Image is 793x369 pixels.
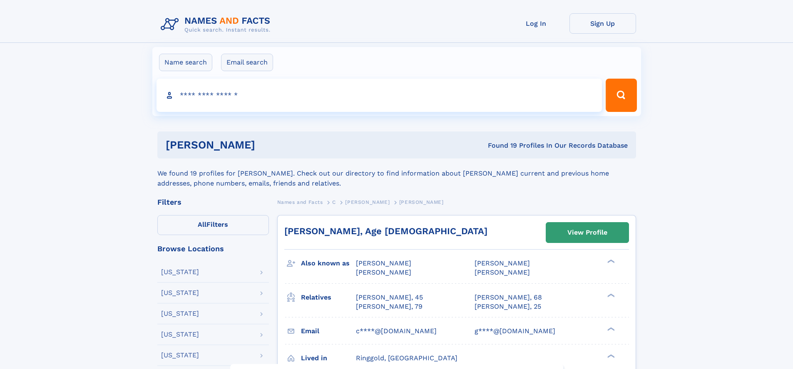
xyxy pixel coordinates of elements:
[221,54,273,71] label: Email search
[475,268,530,276] span: [PERSON_NAME]
[356,293,423,302] a: [PERSON_NAME], 45
[546,223,629,243] a: View Profile
[301,351,356,365] h3: Lived in
[356,268,411,276] span: [PERSON_NAME]
[157,13,277,36] img: Logo Names and Facts
[567,223,607,242] div: View Profile
[157,79,602,112] input: search input
[166,140,372,150] h1: [PERSON_NAME]
[161,290,199,296] div: [US_STATE]
[356,259,411,267] span: [PERSON_NAME]
[356,354,457,362] span: Ringgold, [GEOGRAPHIC_DATA]
[157,215,269,235] label: Filters
[157,198,269,206] div: Filters
[157,245,269,253] div: Browse Locations
[345,199,390,205] span: [PERSON_NAME]
[159,54,212,71] label: Name search
[605,326,615,332] div: ❯
[475,302,541,311] a: [PERSON_NAME], 25
[161,352,199,359] div: [US_STATE]
[332,199,336,205] span: C
[301,256,356,270] h3: Also known as
[332,197,336,207] a: C
[569,13,636,34] a: Sign Up
[301,290,356,305] h3: Relatives
[605,259,615,264] div: ❯
[475,293,542,302] a: [PERSON_NAME], 68
[503,13,569,34] a: Log In
[605,292,615,298] div: ❯
[277,197,323,207] a: Names and Facts
[605,353,615,359] div: ❯
[475,259,530,267] span: [PERSON_NAME]
[345,197,390,207] a: [PERSON_NAME]
[161,310,199,317] div: [US_STATE]
[301,324,356,338] h3: Email
[371,141,628,150] div: Found 19 Profiles In Our Records Database
[356,302,423,311] a: [PERSON_NAME], 79
[157,158,636,188] div: We found 19 profiles for [PERSON_NAME]. Check out our directory to find information about [PERSON...
[161,269,199,275] div: [US_STATE]
[284,226,487,236] a: [PERSON_NAME], Age [DEMOGRAPHIC_DATA]
[606,79,636,112] button: Search Button
[399,199,444,205] span: [PERSON_NAME]
[198,220,206,228] span: All
[161,331,199,338] div: [US_STATE]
